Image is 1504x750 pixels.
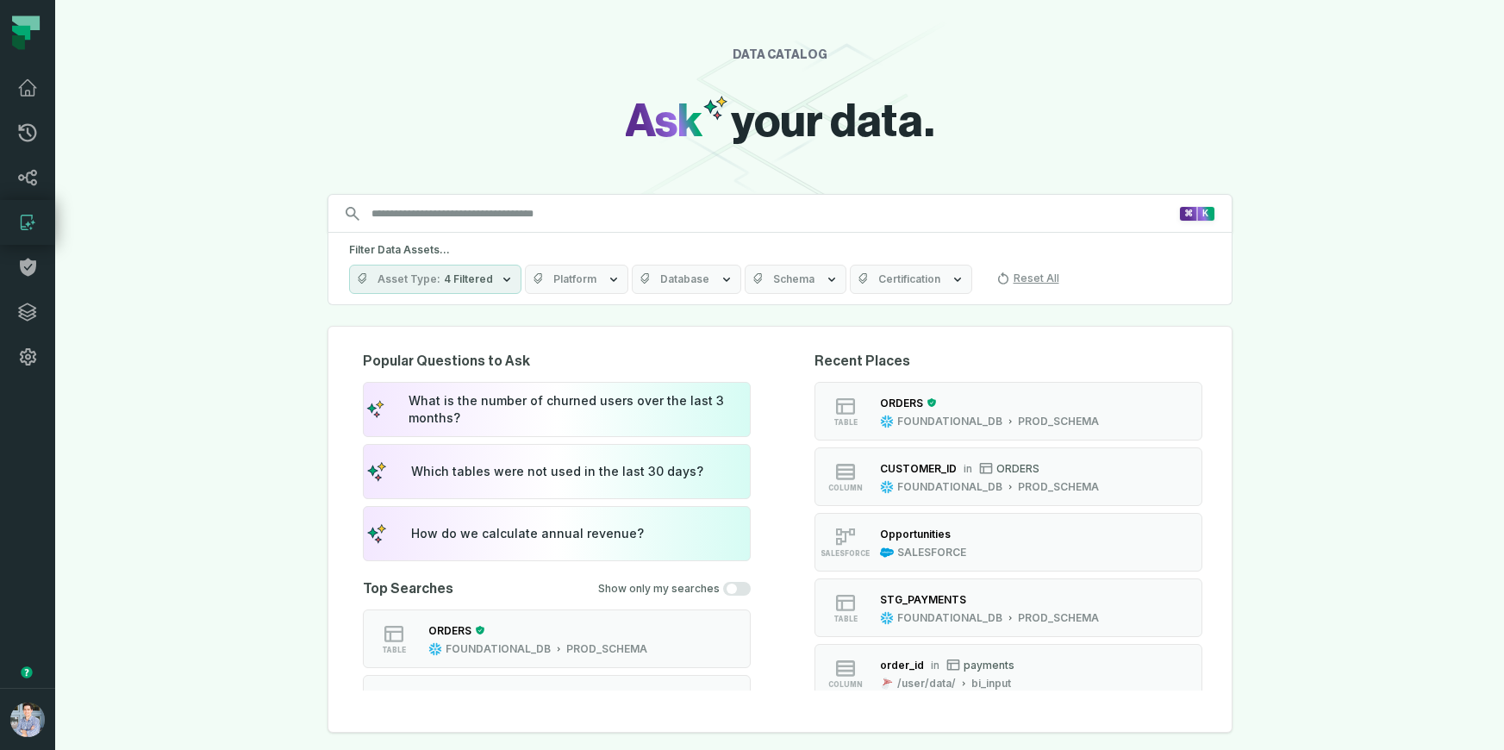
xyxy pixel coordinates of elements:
[625,99,702,144] span: Ask
[733,48,827,64] div: DATA CATALOG
[19,665,34,680] div: Tooltip anchor
[1197,207,1214,221] span: Press ⌘ + K to focus the search bar
[10,703,45,737] img: avatar of Alon Nafta
[731,99,934,144] span: your data.
[1180,207,1197,221] span: Press ⌘ + K to focus the search bar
